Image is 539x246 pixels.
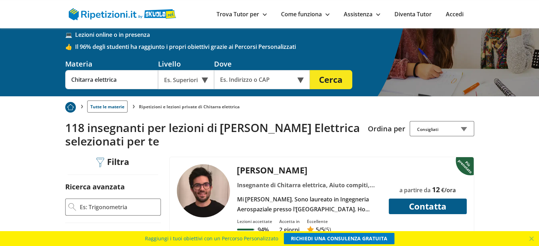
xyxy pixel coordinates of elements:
[65,43,75,51] span: 👍
[316,226,319,234] span: 5
[94,157,132,168] div: Filtra
[69,10,176,17] a: logo Skuola.net | Ripetizioni.it
[234,194,384,214] div: Mi [PERSON_NAME]. Sono laureato in Ingegneria Aerospaziale presso l'[GEOGRAPHIC_DATA]. Ho esperie...
[217,10,267,18] a: Trova Tutor per
[234,164,384,176] div: [PERSON_NAME]
[389,199,467,214] button: Contatta
[145,233,278,244] span: Raggiungi i tuoi obiettivi con un Percorso Personalizzato
[307,226,331,234] a: 5/5(5)
[279,226,300,234] p: 2 giorni
[316,226,324,234] span: /5
[234,180,384,190] div: Insegnante di Chitarra elettrica, Aiuto compiti, Chitarra classica, Disegno tecnico, Fisica, Mate...
[65,121,363,148] h2: 118 insegnanti per lezioni di [PERSON_NAME] Elettrica selezionati per te
[65,96,474,113] nav: breadcrumb d-none d-tablet-block
[237,218,272,224] div: Lezioni accettate
[324,226,331,234] span: (5)
[79,202,158,212] input: Es: Trigonometria
[65,59,158,69] div: Materia
[177,164,230,217] img: tutor a forlì - Elia
[65,70,158,89] input: Es. Matematica
[281,10,330,18] a: Come funziona
[410,121,474,136] div: Consigliati
[65,31,75,39] span: 💻
[258,226,269,234] p: 94%
[65,182,125,191] label: Ricerca avanzata
[139,104,240,110] li: Ripetizioni e lezioni private di Chitarra elettrica
[87,101,128,113] a: Tutte le materie
[158,70,214,89] div: Es. Superiori
[75,43,474,51] span: Il 96% degli studenti ha raggiunto i propri obiettivi grazie ai Percorsi Personalizzati
[307,218,331,224] div: Eccellente
[399,186,431,194] span: a partire da
[344,10,380,18] a: Assistenza
[432,185,440,194] span: 12
[68,203,76,211] img: Ricerca Avanzata
[96,158,104,167] img: Filtra filtri mobile
[279,218,300,224] div: Accetta in
[441,186,456,194] span: €/ora
[214,59,310,69] div: Dove
[310,70,352,89] button: Cerca
[456,156,475,176] img: Piu prenotato
[69,8,176,20] img: logo Skuola.net | Ripetizioni.it
[368,124,405,133] label: Ordina per
[65,102,76,113] img: Piu prenotato
[65,230,112,240] label: Tariffa oraria
[284,233,394,244] a: RICHIEDI UNA CONSULENZA GRATUITA
[158,59,214,69] div: Livello
[394,10,432,18] a: Diventa Tutor
[75,31,474,39] span: Lezioni online o in presenza
[214,70,300,89] input: Es. Indirizzo o CAP
[446,10,464,18] a: Accedi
